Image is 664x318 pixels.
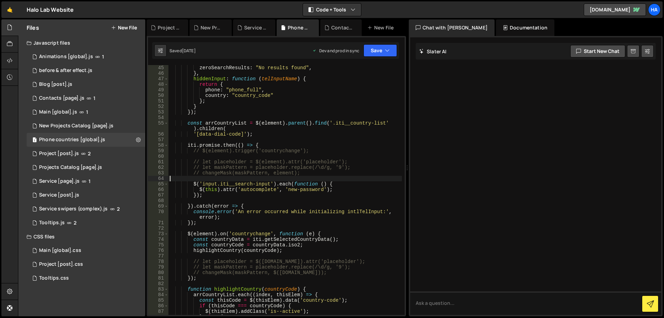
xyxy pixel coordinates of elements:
[88,151,91,156] span: 2
[148,281,168,287] div: 82
[148,109,168,115] div: 53
[27,105,145,119] div: 826/1521.js
[288,24,311,31] div: Phone countries [global].js
[148,120,168,131] div: 55
[1,1,18,18] a: 🤙
[111,25,137,30] button: New File
[148,137,168,143] div: 57
[27,24,39,31] h2: Files
[148,303,168,309] div: 86
[182,48,196,54] div: [DATE]
[39,67,92,74] div: before & after effect.js
[89,179,91,184] span: 1
[201,24,223,31] div: New Projects Catalog [page].js
[27,202,145,216] div: 826/8793.js
[158,24,180,31] div: Project [post].js
[148,253,168,259] div: 77
[148,104,168,109] div: 52
[27,91,145,105] div: 826/1551.js
[148,259,168,264] div: 78
[39,123,113,129] div: New Projects Catalog [page].js
[584,3,646,16] a: [DOMAIN_NAME]
[148,264,168,270] div: 79
[496,19,554,36] div: Documentation
[148,181,168,187] div: 65
[27,50,145,64] div: 826/2754.js
[148,115,168,120] div: 54
[27,257,145,271] div: 826/9226.css
[148,131,168,137] div: 56
[148,248,168,253] div: 76
[27,119,145,133] div: 826/45771.js
[27,216,145,230] div: 826/18329.js
[27,78,145,91] div: 826/3363.js
[39,192,79,198] div: Service [post].js
[148,82,168,87] div: 48
[39,109,77,115] div: Main [global].js
[331,24,353,31] div: Contacts [page].js
[148,220,168,226] div: 71
[148,242,168,248] div: 75
[102,54,104,60] span: 1
[148,170,168,176] div: 63
[39,151,79,157] div: Project [post].js
[148,298,168,303] div: 85
[18,36,145,50] div: Javascript files
[148,187,168,192] div: 66
[148,192,168,198] div: 67
[169,48,196,54] div: Saved
[74,220,76,226] span: 2
[86,109,88,115] span: 1
[27,147,145,161] div: 826/8916.js
[312,48,359,54] div: Dev and prod in sync
[93,96,95,101] span: 1
[148,226,168,231] div: 72
[148,165,168,170] div: 62
[148,65,168,71] div: 45
[39,164,102,171] div: Projects Catalog [page].js
[27,64,145,78] div: 826/19389.js
[148,98,168,104] div: 51
[148,275,168,281] div: 81
[148,237,168,242] div: 74
[148,148,168,154] div: 59
[39,95,84,101] div: Contacts [page].js
[39,206,108,212] div: Service swipers (complex).js
[409,19,495,36] div: Chat with [PERSON_NAME]
[33,138,37,143] span: 1
[148,176,168,181] div: 64
[148,231,168,237] div: 73
[39,81,72,88] div: Blog [post].js
[244,24,267,31] div: Service swipers (complex).js
[148,71,168,76] div: 46
[363,44,397,57] button: Save
[367,24,396,31] div: New File
[148,209,168,220] div: 70
[148,287,168,292] div: 83
[39,137,105,143] div: Phone countries [global].js
[648,3,661,16] a: Ha
[27,174,145,188] div: 826/10500.js
[27,271,145,285] div: 826/18335.css
[39,247,81,254] div: Main [global].css
[570,45,625,57] button: Start new chat
[148,203,168,209] div: 69
[148,292,168,298] div: 84
[148,143,168,148] div: 58
[148,93,168,98] div: 50
[148,154,168,159] div: 60
[39,275,69,281] div: Tooltips.css
[27,6,74,14] div: Halo Lab Website
[148,198,168,203] div: 68
[39,261,83,267] div: Project [post].css
[148,309,168,314] div: 87
[18,230,145,244] div: CSS files
[39,178,80,184] div: Service [page].js
[148,87,168,93] div: 49
[39,54,93,60] div: Animations [global].js
[419,48,447,55] h2: Slater AI
[148,159,168,165] div: 61
[148,270,168,275] div: 80
[27,161,145,174] div: 826/10093.js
